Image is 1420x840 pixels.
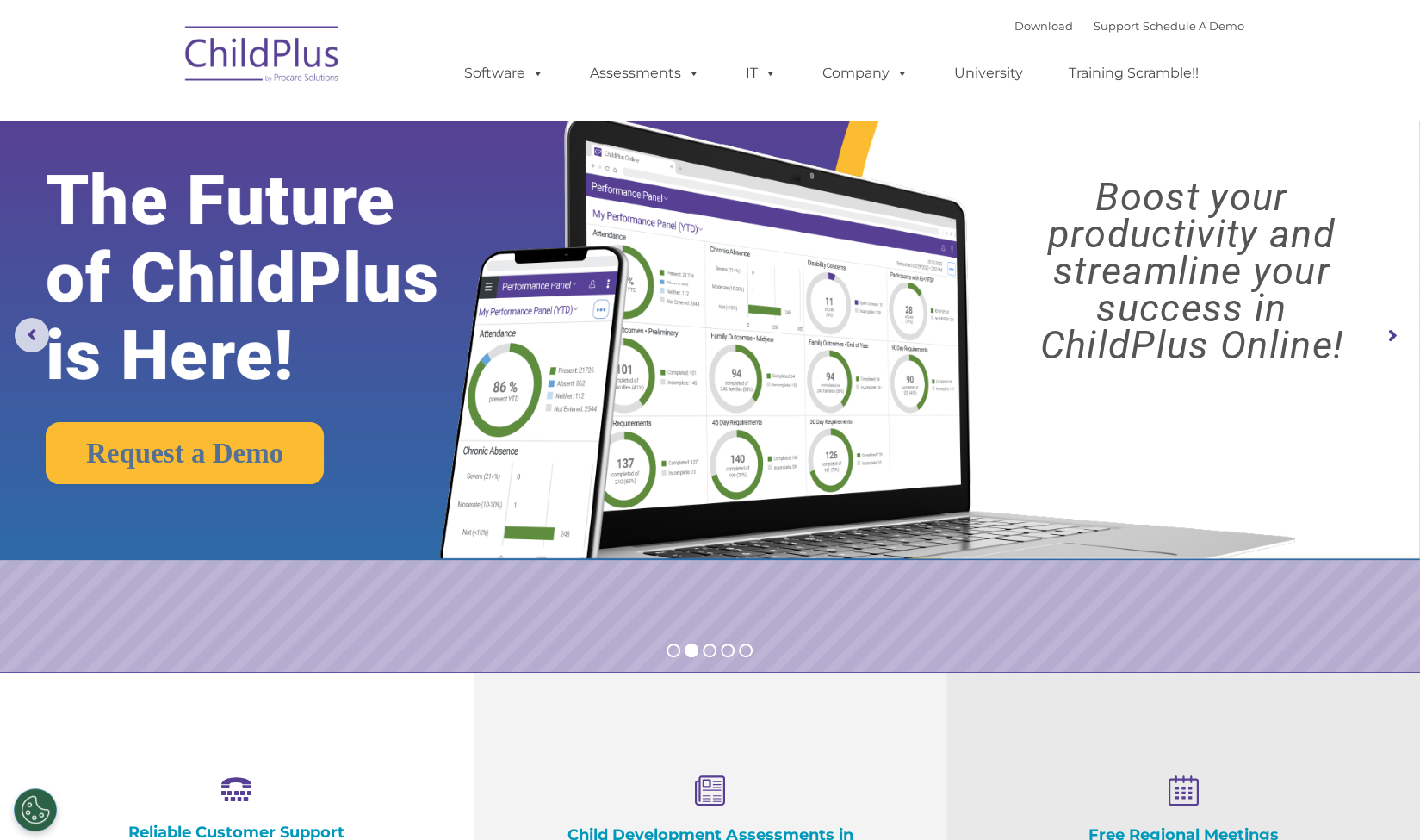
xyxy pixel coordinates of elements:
[805,56,926,90] a: Company
[573,56,717,90] a: Assessments
[239,184,313,197] span: Phone number
[14,788,57,831] button: Cookies Settings
[1051,56,1216,90] a: Training Scramble!!
[177,14,349,100] img: ChildPlus by Procare Solutions
[729,56,794,90] a: IT
[1143,19,1244,33] a: Schedule A Demo
[46,162,499,395] rs-layer: The Future of ChildPlus is Here!
[1014,19,1244,33] font: |
[239,114,292,127] span: Last name
[1094,19,1139,33] a: Support
[937,56,1040,90] a: University
[981,178,1402,364] rs-layer: Boost your productivity and streamline your success in ChildPlus Online!
[447,56,561,90] a: Software
[1014,19,1073,33] a: Download
[46,422,324,484] a: Request a Demo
